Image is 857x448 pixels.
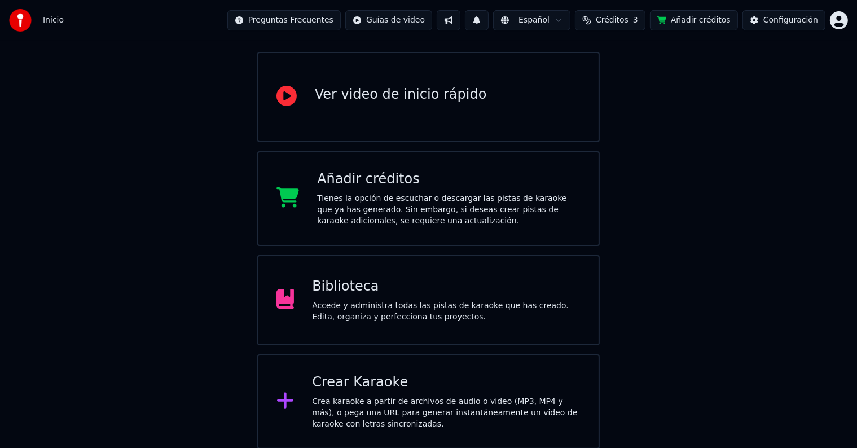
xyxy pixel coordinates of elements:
div: Tienes la opción de escuchar o descargar las pistas de karaoke que ya has generado. Sin embargo, ... [317,193,581,227]
div: Configuración [763,15,818,26]
button: Configuración [742,10,825,30]
div: Biblioteca [312,278,581,296]
button: Créditos3 [575,10,645,30]
img: youka [9,9,32,32]
div: Ver video de inicio rápido [315,86,487,104]
span: Créditos [596,15,629,26]
nav: breadcrumb [43,15,64,26]
div: Crear Karaoke [312,374,581,392]
button: Preguntas Frecuentes [227,10,341,30]
div: Añadir créditos [317,170,581,188]
button: Guías de video [345,10,432,30]
span: 3 [633,15,638,26]
div: Accede y administra todas las pistas de karaoke que has creado. Edita, organiza y perfecciona tus... [312,300,581,323]
span: Inicio [43,15,64,26]
button: Añadir créditos [650,10,738,30]
div: Crea karaoke a partir de archivos de audio o video (MP3, MP4 y más), o pega una URL para generar ... [312,396,581,430]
